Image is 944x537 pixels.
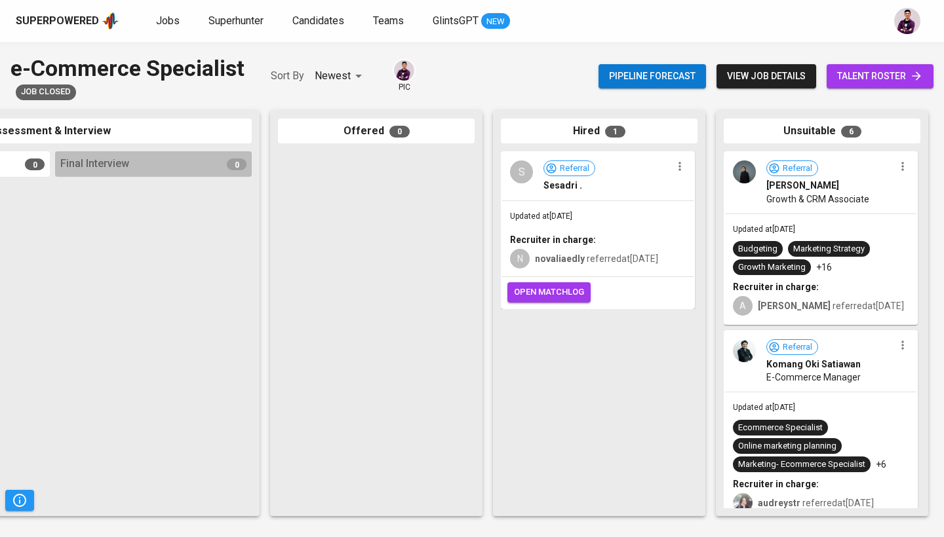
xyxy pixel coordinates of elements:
b: audreystr [758,498,800,508]
div: pic [393,59,416,93]
img: app logo [102,11,119,31]
div: Hired [501,119,698,144]
button: Pipeline Triggers [5,490,34,511]
div: S [510,160,533,183]
div: Job already placed by Glints [16,84,76,100]
button: Pipeline forecast [599,64,706,88]
img: 9ab0e338784e471961d20b61d1575f5b.jpg [733,160,756,183]
div: Growth Marketing [738,261,806,274]
span: Referral [555,162,595,175]
p: +6 [876,458,886,471]
span: Superhunter [208,14,264,27]
div: e-Commerce Specialist [10,52,245,84]
b: [PERSON_NAME] [758,301,831,311]
div: Budgeting [738,243,777,255]
span: 0 [25,158,45,170]
span: 0 [389,126,410,138]
div: SReferralSesadri .Updated at[DATE]Recruiter in charge:Nnovaliaedly referredat[DATE]open matchlog [501,151,695,309]
span: Growth & CRM Associate [766,193,869,206]
span: 1 [605,126,625,138]
span: Updated at [DATE] [733,403,795,412]
span: [PERSON_NAME] [766,179,839,192]
span: Jobs [156,14,180,27]
span: referred at [DATE] [535,253,658,264]
a: Teams [373,13,406,29]
div: Ecommerce Specialist [738,422,823,434]
span: Referral [777,162,817,175]
div: Marketing- Ecommerce Specialist [738,458,865,471]
img: cef37c61d112f0ecf5db9de54afbd9a4.jpg [733,339,756,362]
div: A [733,296,753,316]
p: Sort By [271,68,304,84]
b: Recruiter in charge: [510,234,596,245]
span: E-Commerce Manager [766,371,861,384]
span: GlintsGPT [433,14,479,27]
span: referred at [DATE] [758,498,874,508]
b: novaliaedly [535,253,585,264]
span: Referral [777,341,817,354]
a: Superpoweredapp logo [16,11,119,31]
div: Newest [315,64,366,88]
img: erwin@glints.com [394,60,414,81]
button: view job details [717,64,816,88]
span: 6 [841,126,861,138]
span: Candidates [292,14,344,27]
a: talent roster [827,64,934,88]
div: Unsuitable [724,119,920,144]
a: Superhunter [208,13,266,29]
span: NEW [481,15,510,28]
span: Updated at [DATE] [510,212,572,221]
div: N [510,249,530,268]
span: 0 [227,158,246,170]
span: Komang Oki Satiawan [766,358,861,371]
div: Superpowered [16,14,99,29]
b: Recruiter in charge: [733,282,819,292]
a: Jobs [156,13,182,29]
b: Recruiter in charge: [733,479,819,489]
a: GlintsGPT NEW [433,13,510,29]
span: view job details [727,68,806,84]
span: referred at [DATE] [758,301,904,311]
span: Teams [373,14,404,27]
p: +16 [816,261,832,274]
p: Newest [315,68,351,84]
button: open matchlog [507,282,591,303]
div: Marketing Strategy [793,243,865,255]
span: Job Closed [16,86,76,98]
span: open matchlog [514,285,584,300]
div: ReferralKomang Oki SatiawanE-Commerce ManagerUpdated at[DATE]Ecommerce SpecialistOnline marketing... [724,330,918,522]
div: Offered [278,119,475,144]
span: talent roster [837,68,923,84]
span: Final Interview [60,157,129,172]
span: Sesadri . [543,179,582,192]
span: Pipeline forecast [609,68,696,84]
div: Online marketing planning [738,440,836,453]
a: Candidates [292,13,347,29]
span: Updated at [DATE] [733,225,795,234]
img: erwin@glints.com [894,8,920,34]
img: audrey.satria@glints.com [733,493,753,513]
div: Referral[PERSON_NAME]Growth & CRM AssociateUpdated at[DATE]BudgetingMarketing StrategyGrowth Mark... [724,151,918,325]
